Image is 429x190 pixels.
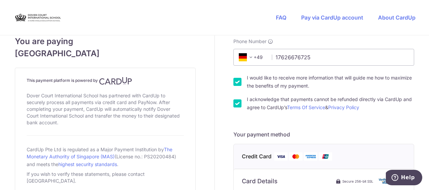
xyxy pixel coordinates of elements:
a: FAQ [276,14,286,21]
span: You are paying [15,35,196,47]
span: Secure 256-bit SSL [342,179,373,184]
img: card secure [379,178,406,184]
iframe: Opens a widget where you can find more information [386,170,422,187]
span: [GEOGRAPHIC_DATA] [15,47,196,60]
img: Visa [274,152,288,161]
label: I acknowledge that payments cannot be refunded directly via CardUp and agree to CardUp’s & [247,95,414,112]
a: Terms Of Service [287,104,325,110]
span: +49 [239,53,255,61]
span: +49 [237,53,267,61]
h6: Card Details [242,177,278,185]
img: Mastercard [289,152,303,161]
a: Privacy Policy [328,104,359,110]
div: If you wish to verify these statements, please contact [GEOGRAPHIC_DATA]. [27,169,184,186]
span: Credit Card [242,152,271,161]
label: I would like to receive more information that will guide me how to maximize the benefits of my pa... [247,74,414,90]
a: Pay via CardUp account [301,14,363,21]
span: Phone Number [233,38,266,45]
div: CardUp Pte Ltd is regulated as a Major Payment Institution by (License no.: PS20200484) and meets... [27,144,184,169]
img: American Express [304,152,317,161]
h4: This payment platform is powered by [27,77,184,85]
a: About CardUp [378,14,416,21]
a: highest security standards [58,161,117,167]
div: Dover Court International School has partnered with CardUp to securely process all payments via c... [27,91,184,127]
h5: Your payment method [233,130,414,138]
img: CardUp [99,77,132,85]
img: Union Pay [319,152,332,161]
